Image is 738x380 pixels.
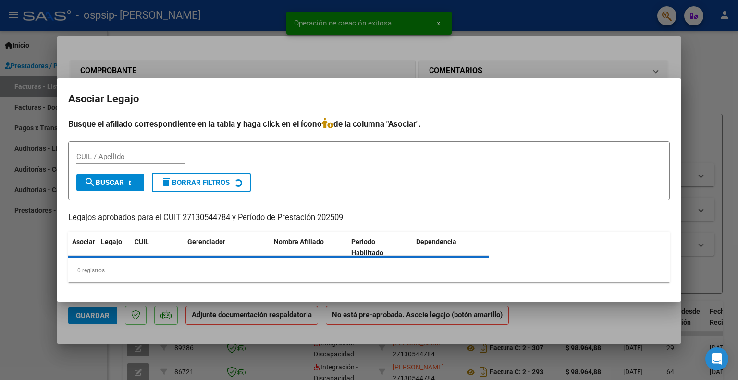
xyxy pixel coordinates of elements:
[72,238,95,245] span: Asociar
[347,232,412,263] datatable-header-cell: Periodo Habilitado
[84,176,96,188] mat-icon: search
[131,232,184,263] datatable-header-cell: CUIL
[68,232,97,263] datatable-header-cell: Asociar
[68,90,670,108] h2: Asociar Legajo
[135,238,149,245] span: CUIL
[101,238,122,245] span: Legajo
[68,212,670,224] p: Legajos aprobados para el CUIT 27130544784 y Período de Prestación 202509
[97,232,131,263] datatable-header-cell: Legajo
[68,118,670,130] h4: Busque el afiliado correspondiente en la tabla y haga click en el ícono de la columna "Asociar".
[270,232,347,263] datatable-header-cell: Nombre Afiliado
[160,176,172,188] mat-icon: delete
[351,238,383,257] span: Periodo Habilitado
[152,173,251,192] button: Borrar Filtros
[187,238,225,245] span: Gerenciador
[76,174,144,191] button: Buscar
[412,232,490,263] datatable-header-cell: Dependencia
[160,178,230,187] span: Borrar Filtros
[416,238,456,245] span: Dependencia
[274,238,324,245] span: Nombre Afiliado
[84,178,124,187] span: Buscar
[705,347,728,370] div: Open Intercom Messenger
[68,258,670,282] div: 0 registros
[184,232,270,263] datatable-header-cell: Gerenciador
